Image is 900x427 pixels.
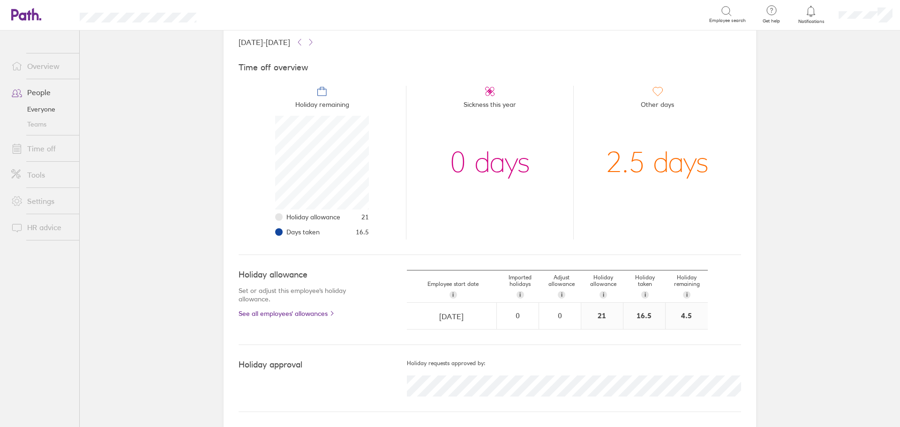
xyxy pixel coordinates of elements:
div: Employee start date [407,277,499,302]
div: Search [222,10,246,18]
a: Settings [4,192,79,210]
span: i [645,291,646,299]
a: People [4,83,79,102]
a: Time off [4,139,79,158]
span: Days taken [286,228,320,236]
a: HR advice [4,218,79,237]
span: Holiday remaining [295,97,349,116]
span: i [519,291,521,299]
h4: Holiday allowance [239,270,369,280]
div: 2.5 days [606,116,709,210]
a: Everyone [4,102,79,117]
a: Tools [4,165,79,184]
a: Teams [4,117,79,132]
span: Other days [641,97,674,116]
span: Employee search [709,18,746,23]
div: 0 days [450,116,530,210]
input: dd/mm/yyyy [407,303,496,330]
div: 0 [540,311,580,320]
span: [DATE] - [DATE] [239,38,290,46]
div: 0 [497,311,538,320]
h4: Holiday approval [239,360,407,370]
div: Holiday allowance [583,270,624,302]
div: Imported holidays [499,270,541,302]
span: Holiday allowance [286,213,340,221]
div: Holiday remaining [666,270,708,302]
div: Holiday taken [624,270,666,302]
span: Sickness this year [464,97,516,116]
span: Notifications [796,19,826,24]
a: See all employees' allowances [239,310,369,317]
div: 4.5 [666,303,708,329]
span: i [686,291,688,299]
p: Set or adjust this employee's holiday allowance. [239,286,369,303]
a: Notifications [796,5,826,24]
span: i [561,291,562,299]
span: 16.5 [356,228,369,236]
span: 21 [361,213,369,221]
h5: Holiday requests approved by: [407,360,741,367]
h4: Time off overview [239,63,741,73]
span: Get help [756,18,787,24]
div: 21 [581,303,623,329]
span: i [452,291,454,299]
div: 16.5 [623,303,665,329]
div: Adjust allowance [541,270,583,302]
a: Overview [4,57,79,75]
span: i [603,291,604,299]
